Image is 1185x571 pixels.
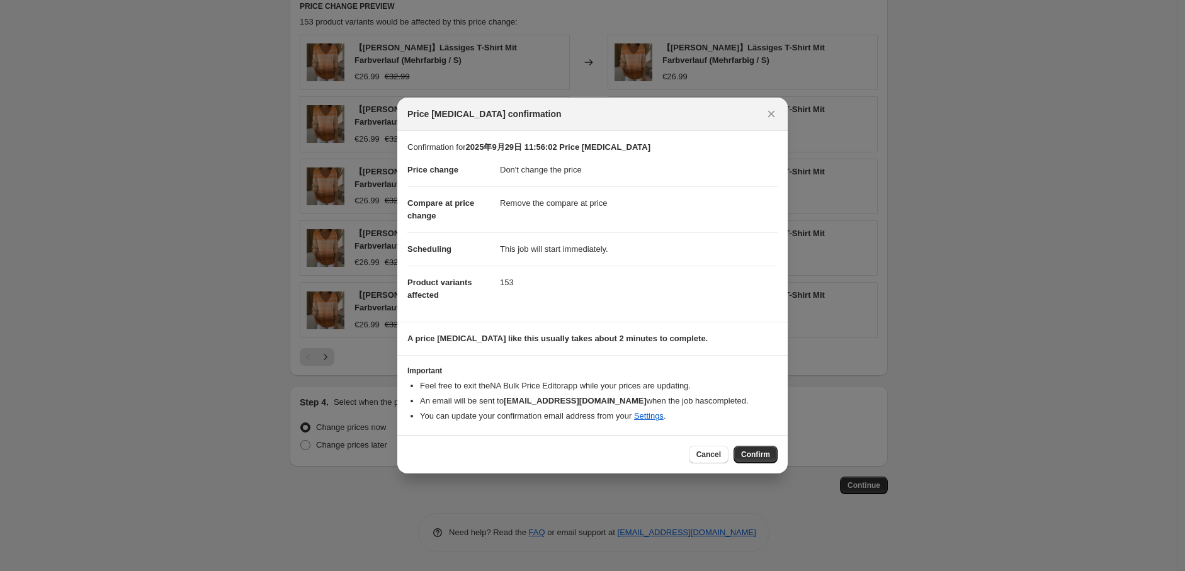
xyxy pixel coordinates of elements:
[407,366,778,376] h3: Important
[407,198,474,220] span: Compare at price change
[407,334,708,343] b: A price [MEDICAL_DATA] like this usually takes about 2 minutes to complete.
[407,141,778,154] p: Confirmation for
[734,446,778,463] button: Confirm
[696,449,721,460] span: Cancel
[500,186,778,220] dd: Remove the compare at price
[420,380,778,392] li: Feel free to exit the NA Bulk Price Editor app while your prices are updating.
[741,449,770,460] span: Confirm
[634,411,664,421] a: Settings
[763,105,780,123] button: Close
[407,244,451,254] span: Scheduling
[420,410,778,422] li: You can update your confirmation email address from your .
[500,232,778,266] dd: This job will start immediately.
[504,396,647,405] b: [EMAIL_ADDRESS][DOMAIN_NAME]
[500,154,778,186] dd: Don't change the price
[689,446,729,463] button: Cancel
[407,108,562,120] span: Price [MEDICAL_DATA] confirmation
[407,165,458,174] span: Price change
[500,266,778,299] dd: 153
[407,278,472,300] span: Product variants affected
[465,142,650,152] b: 2025年9月29日 11:56:02 Price [MEDICAL_DATA]
[420,395,778,407] li: An email will be sent to when the job has completed .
